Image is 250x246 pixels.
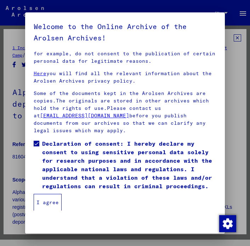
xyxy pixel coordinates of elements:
p: Some of the documents kept in the Arolsen Archives are copies.The originals are stored in other a... [34,90,217,134]
span: Declaration of consent: I hereby declare my consent to using sensitive personal data solely for r... [42,139,217,190]
img: Change consent [219,215,236,232]
a: Here [34,70,46,77]
h5: Welcome to the Online Archive of the Arolsen Archives! [34,21,217,44]
button: I agree [34,194,62,211]
a: [EMAIL_ADDRESS][DOMAIN_NAME] [40,112,129,119]
p: you will find all the relevant information about the Arolsen Archives privacy policy. [34,70,217,85]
